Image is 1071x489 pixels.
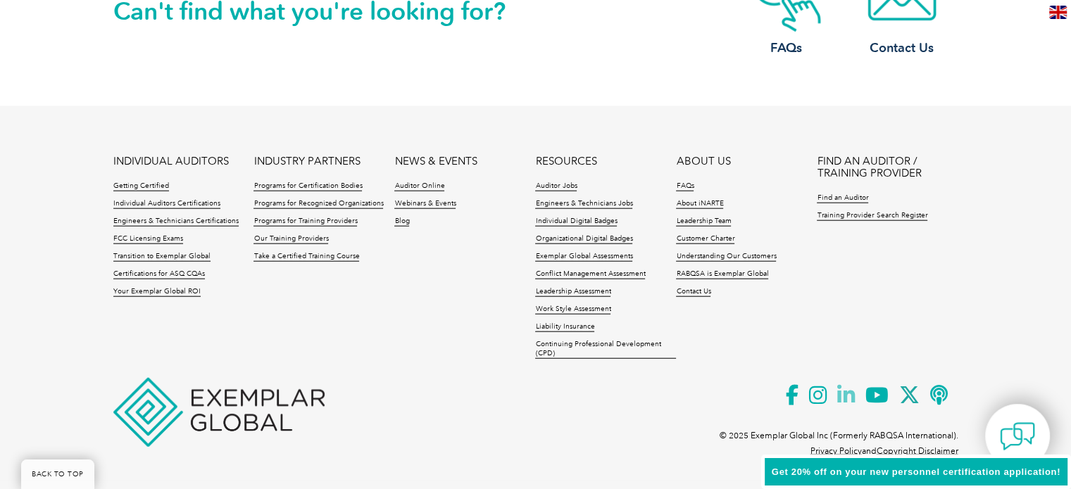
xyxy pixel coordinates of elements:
[846,39,958,57] h3: Contact Us
[535,182,577,191] a: Auditor Jobs
[113,155,229,167] a: INDIVIDUAL AUDITORS
[676,234,734,244] a: Customer Charter
[817,211,927,221] a: Training Provider Search Register
[535,199,632,209] a: Engineers & Technicians Jobs
[253,199,383,209] a: Programs for Recognized Organizations
[535,269,645,279] a: Conflict Management Assessment
[253,234,328,244] a: Our Training Providers
[676,252,776,262] a: Understanding Our Customers
[253,155,360,167] a: INDUSTRY PARTNERS
[810,443,958,459] p: and
[535,340,676,359] a: Continuing Professional Development (CPD)
[394,199,456,209] a: Webinars & Events
[21,459,94,489] a: BACK TO TOP
[394,182,444,191] a: Auditor Online
[394,217,409,227] a: Blog
[113,287,201,297] a: Your Exemplar Global ROI
[113,217,239,227] a: Engineers & Technicians Certifications
[676,217,731,227] a: Leadership Team
[113,378,325,447] img: Exemplar Global
[535,305,610,315] a: Work Style Assessment
[810,446,862,456] a: Privacy Policy
[253,182,362,191] a: Programs for Certification Bodies
[877,446,958,456] a: Copyright Disclaimer
[1049,6,1067,19] img: en
[394,155,477,167] a: NEWS & EVENTS
[535,287,610,297] a: Leadership Assessment
[113,252,211,262] a: Transition to Exemplar Global
[535,155,596,167] a: RESOURCES
[817,193,868,203] a: Find an Auditor
[730,39,843,57] h3: FAQs
[253,252,359,262] a: Take a Certified Training Course
[676,182,694,191] a: FAQs
[113,182,169,191] a: Getting Certified
[535,217,617,227] a: Individual Digital Badges
[772,466,1060,477] span: Get 20% off on your new personnel certification application!
[1000,419,1035,454] img: contact-chat.png
[676,287,710,297] a: Contact Us
[113,269,205,279] a: Certifications for ASQ CQAs
[676,155,730,167] a: ABOUT US
[535,252,632,262] a: Exemplar Global Assessments
[535,322,594,332] a: Liability Insurance
[676,199,723,209] a: About iNARTE
[113,234,183,244] a: FCC Licensing Exams
[535,234,632,244] a: Organizational Digital Badges
[720,428,958,443] p: © 2025 Exemplar Global Inc (Formerly RABQSA International).
[113,199,220,209] a: Individual Auditors Certifications
[253,217,357,227] a: Programs for Training Providers
[817,155,958,179] a: FIND AN AUDITOR / TRAINING PROVIDER
[676,269,768,279] a: RABQSA is Exemplar Global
